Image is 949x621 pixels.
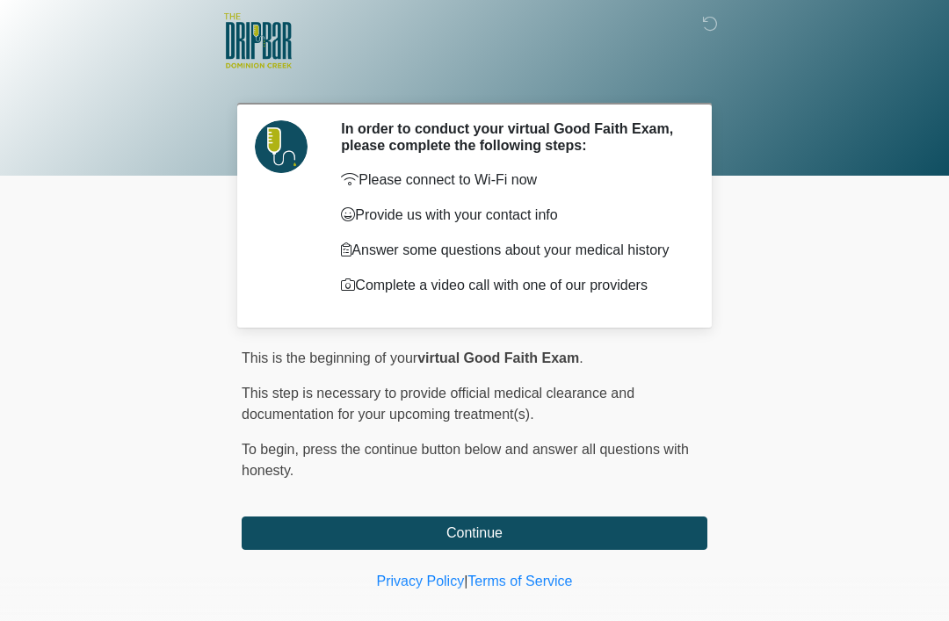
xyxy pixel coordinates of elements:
span: . [579,350,583,365]
h2: In order to conduct your virtual Good Faith Exam, please complete the following steps: [341,120,681,154]
span: press the continue button below and answer all questions with honesty. [242,442,689,478]
a: Terms of Service [467,574,572,589]
button: Continue [242,516,707,550]
span: This step is necessary to provide official medical clearance and documentation for your upcoming ... [242,386,634,422]
span: This is the beginning of your [242,350,417,365]
a: | [464,574,467,589]
p: Answer some questions about your medical history [341,240,681,261]
p: Please connect to Wi-Fi now [341,170,681,191]
p: Provide us with your contact info [341,205,681,226]
p: Complete a video call with one of our providers [341,275,681,296]
strong: virtual Good Faith Exam [417,350,579,365]
span: To begin, [242,442,302,457]
a: Privacy Policy [377,574,465,589]
img: The DRIPBaR - San Antonio Dominion Creek Logo [224,13,292,71]
img: Agent Avatar [255,120,308,173]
